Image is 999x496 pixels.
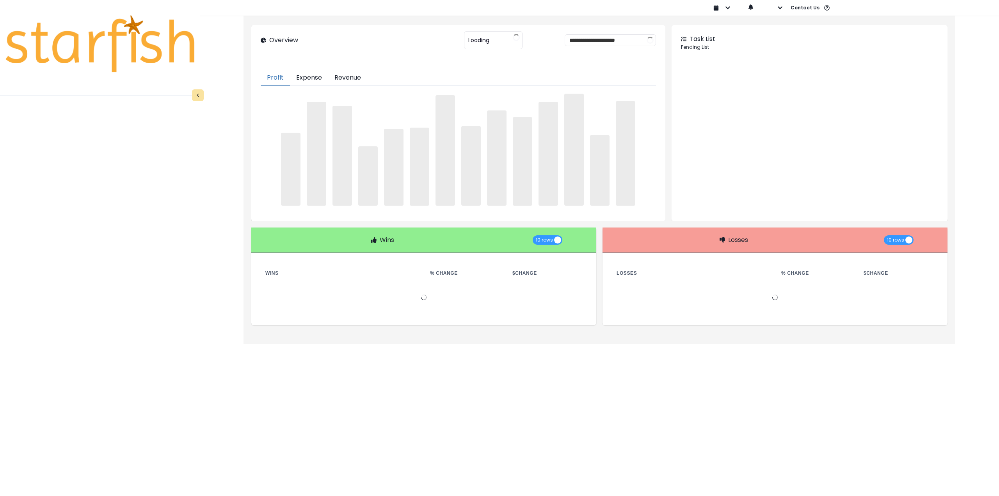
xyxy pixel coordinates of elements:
[564,94,584,206] span: ‌
[269,36,298,45] p: Overview
[307,102,326,206] span: ‌
[461,126,481,205] span: ‌
[380,235,394,245] p: Wins
[261,70,290,86] button: Profit
[259,268,424,278] th: Wins
[468,32,489,48] span: Loading
[728,235,748,245] p: Losses
[536,235,553,245] span: 10 rows
[290,70,328,86] button: Expense
[424,268,506,278] th: % Change
[328,70,367,86] button: Revenue
[410,128,429,206] span: ‌
[616,101,635,206] span: ‌
[887,235,904,245] span: 10 rows
[610,268,775,278] th: Losses
[690,34,715,44] p: Task List
[775,268,857,278] th: % Change
[358,146,378,205] span: ‌
[332,106,352,206] span: ‌
[281,133,300,206] span: ‌
[590,135,610,206] span: ‌
[487,110,507,206] span: ‌
[857,268,940,278] th: $ Change
[539,102,558,206] span: ‌
[681,44,938,51] p: Pending List
[513,117,532,205] span: ‌
[506,268,588,278] th: $ Change
[436,95,455,205] span: ‌
[384,129,404,205] span: ‌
